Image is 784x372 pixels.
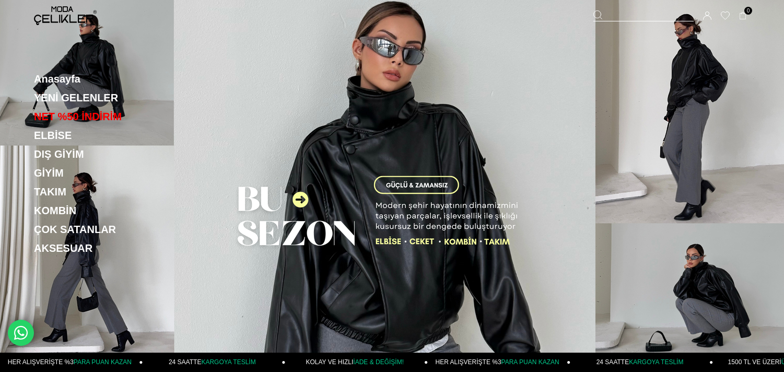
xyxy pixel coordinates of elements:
[285,353,428,372] a: KOLAY VE HIZLIİADE & DEĞİŞİM!
[739,12,747,20] a: 0
[570,353,713,372] a: 24 SAATTEKARGOYA TESLİM
[1,353,143,372] a: HER ALIŞVERİŞTE %3PARA PUAN KAZAN
[353,358,404,366] span: İADE & DEĞİŞİM!
[34,73,178,85] a: Anasayfa
[34,186,178,198] a: TAKIM
[629,358,683,366] span: KARGOYA TESLİM
[143,353,285,372] a: 24 SAATTEKARGOYA TESLİM
[34,6,97,25] img: logo
[34,148,178,160] a: DIŞ GİYİM
[428,353,570,372] a: HER ALIŞVERİŞTE %3PARA PUAN KAZAN
[501,358,559,366] span: PARA PUAN KAZAN
[34,111,178,123] a: NET %50 İNDİRİM
[34,224,178,236] a: ÇOK SATANLAR
[74,358,132,366] span: PARA PUAN KAZAN
[34,242,178,254] a: AKSESUAR
[34,92,178,104] a: YENİ GELENLER
[744,7,752,15] span: 0
[201,358,255,366] span: KARGOYA TESLİM
[34,130,178,142] a: ELBİSE
[34,167,178,179] a: GİYİM
[34,205,178,217] a: KOMBİN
